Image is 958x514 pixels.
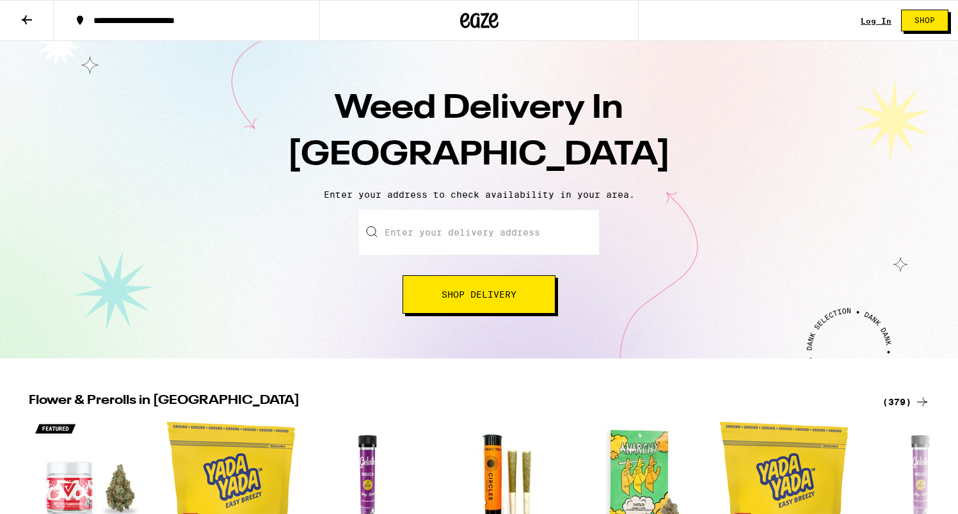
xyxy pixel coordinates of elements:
[861,17,891,25] a: Log In
[882,394,930,410] a: (379)
[13,189,945,200] p: Enter your address to check availability in your area.
[255,86,703,179] h1: Weed Delivery In
[891,10,958,31] a: Shop
[359,210,599,255] input: Enter your delivery address
[914,17,935,24] span: Shop
[403,275,555,314] button: Shop Delivery
[287,139,671,172] span: [GEOGRAPHIC_DATA]
[29,394,867,410] h2: Flower & Prerolls in [GEOGRAPHIC_DATA]
[901,10,948,31] button: Shop
[442,290,516,299] span: Shop Delivery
